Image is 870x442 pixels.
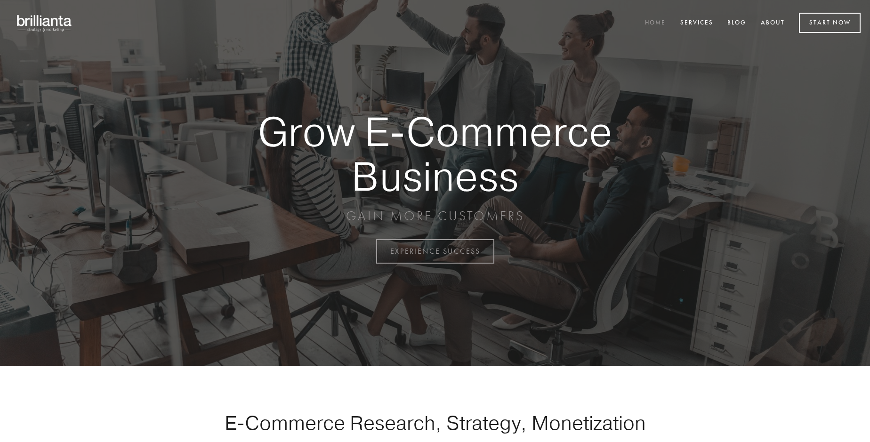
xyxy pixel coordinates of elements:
strong: Grow E-Commerce Business [225,109,645,198]
a: Home [639,16,672,31]
a: Services [674,16,719,31]
a: Blog [721,16,752,31]
a: Start Now [799,13,861,33]
img: brillianta - research, strategy, marketing [9,9,80,37]
a: EXPERIENCE SUCCESS [376,239,494,264]
a: About [755,16,791,31]
p: GAIN MORE CUSTOMERS [225,208,645,225]
h1: E-Commerce Research, Strategy, Monetization [195,411,675,434]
